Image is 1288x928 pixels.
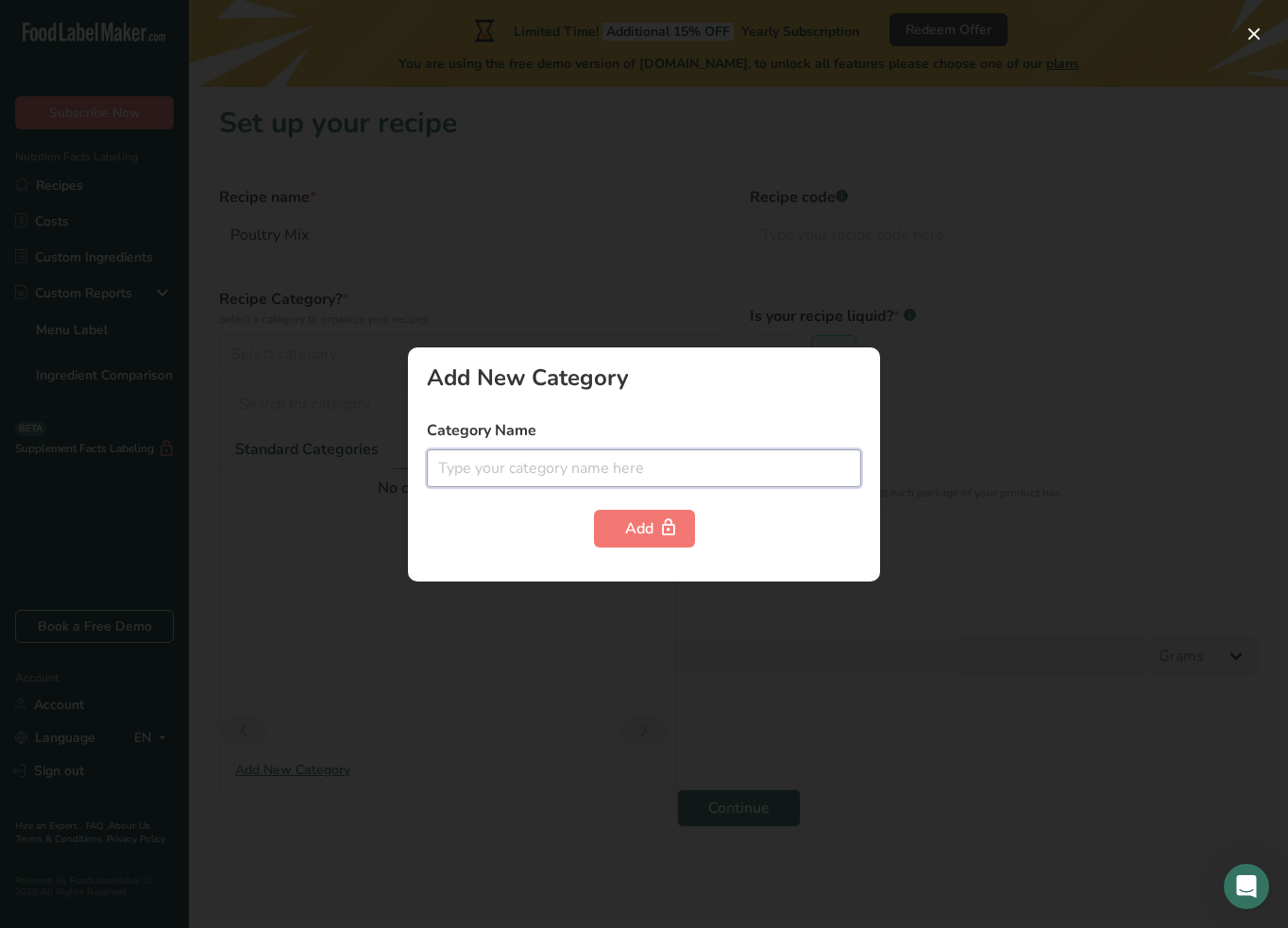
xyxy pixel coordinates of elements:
div: Add [625,517,664,540]
button: Add [594,510,695,548]
label: Category Name [427,419,861,442]
input: Type your category name here [427,449,861,487]
div: Open Intercom Messenger [1224,864,1269,909]
div: Add New Category [427,366,861,389]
